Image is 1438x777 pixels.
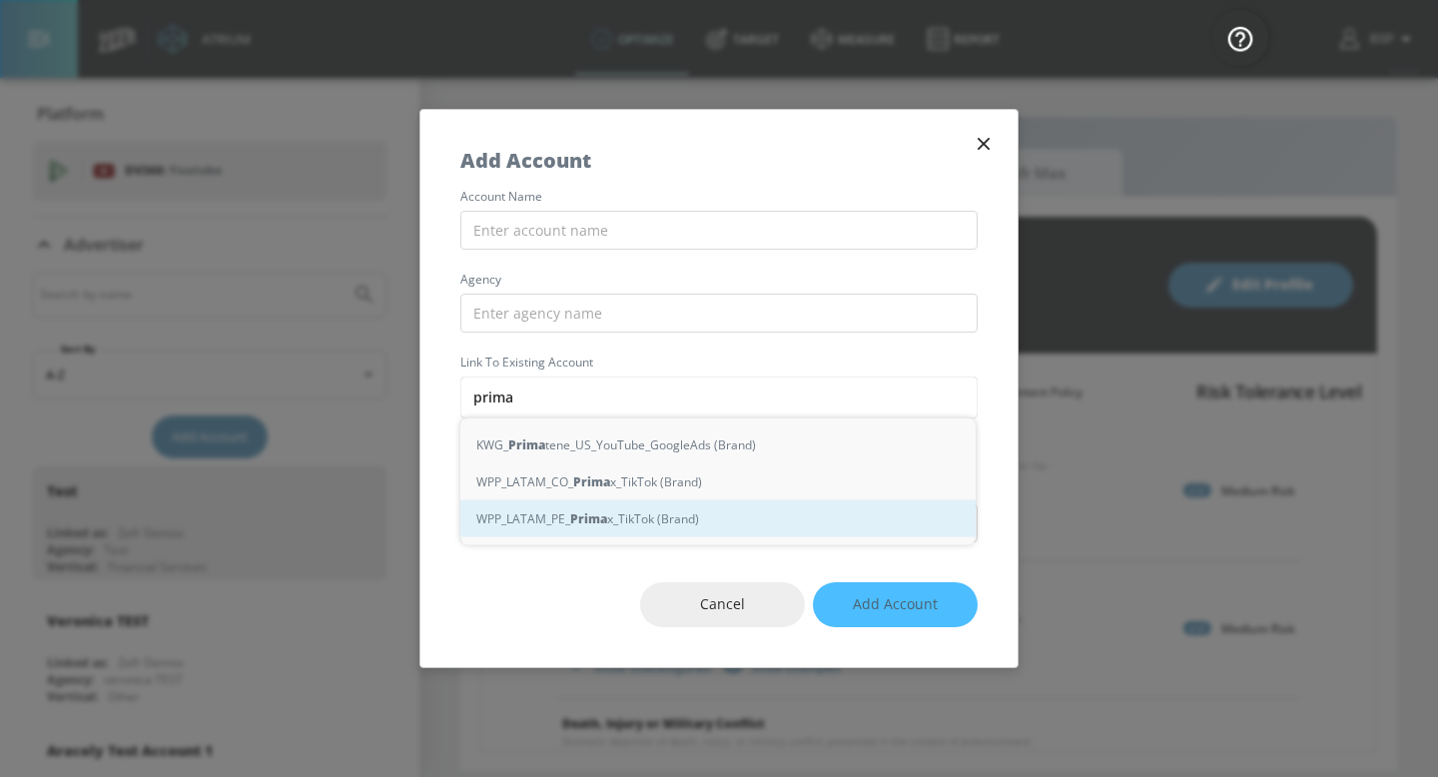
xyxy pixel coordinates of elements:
div: WPP_LATAM_PE_ x_TikTok (Brand) [460,500,976,537]
h5: Add Account [460,150,591,171]
span: Cancel [680,592,765,617]
input: Enter agency name [460,294,978,333]
div: WPP_LATAM_CO_ x_TikTok (Brand) [460,463,976,500]
strong: Prima [508,434,545,455]
button: Open Resource Center [1212,10,1268,66]
input: Enter account name [460,211,978,250]
button: Cancel [640,582,805,627]
input: Enter account name [460,377,978,418]
label: account name [460,191,978,203]
strong: Prima [573,471,610,492]
strong: Prima [570,508,607,529]
div: KWG_ tene_US_YouTube_GoogleAds (Brand) [460,426,976,463]
label: agency [460,274,978,286]
label: Link to Existing Account [460,357,978,369]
